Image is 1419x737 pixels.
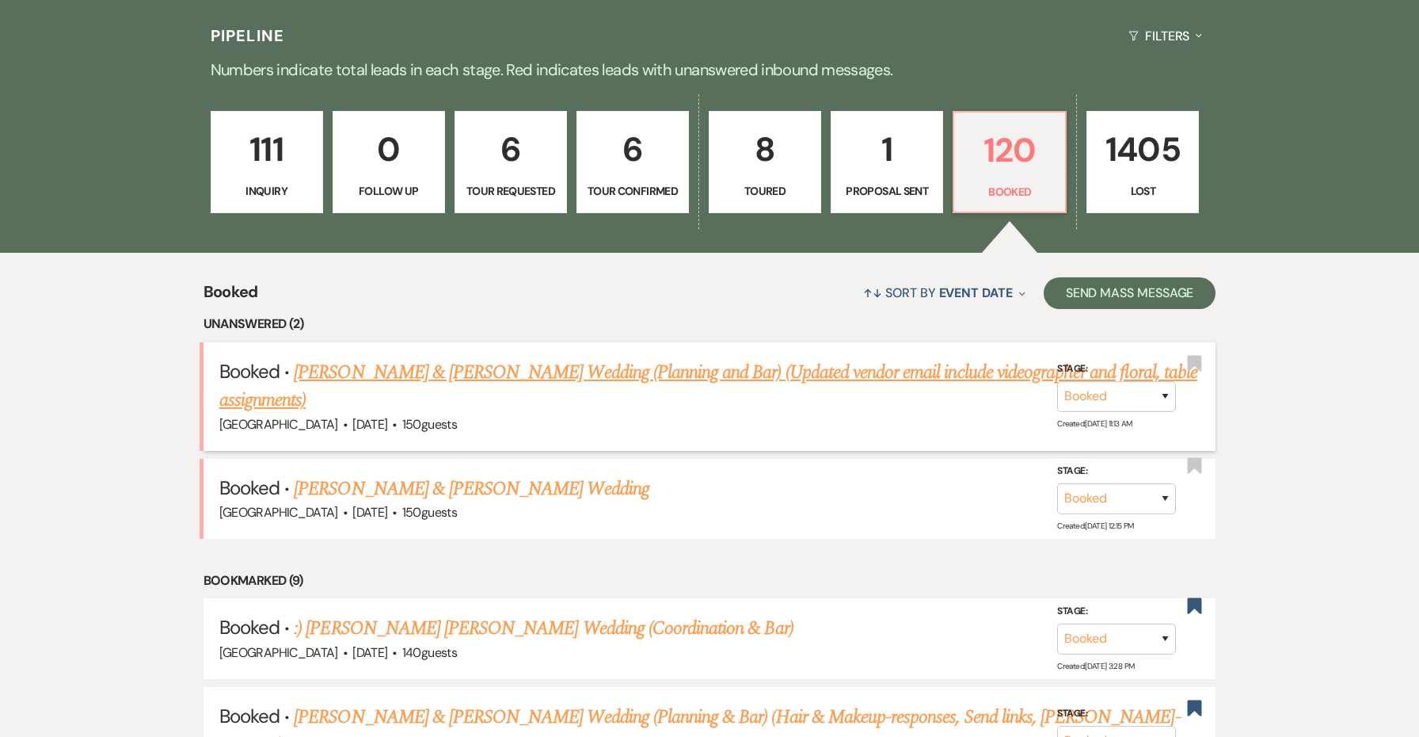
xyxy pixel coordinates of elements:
[352,504,387,521] span: [DATE]
[857,272,1031,314] button: Sort By Event Date
[455,111,567,214] a: 6Tour Requested
[219,615,280,640] span: Booked
[863,284,882,301] span: ↑↓
[1057,418,1132,429] span: Created: [DATE] 11:13 AM
[204,571,1216,591] li: Bookmarked (9)
[219,359,280,384] span: Booked
[1086,111,1199,214] a: 1405Lost
[576,111,689,214] a: 6Tour Confirmed
[343,123,435,176] p: 0
[939,284,1013,301] span: Event Date
[1044,277,1216,309] button: Send Mass Message
[352,644,387,661] span: [DATE]
[1057,705,1176,723] label: Stage:
[1057,603,1176,621] label: Stage:
[953,111,1067,214] a: 120Booked
[219,644,338,661] span: [GEOGRAPHIC_DATA]
[402,504,457,521] span: 150 guests
[831,111,943,214] a: 1Proposal Sent
[219,504,338,521] span: [GEOGRAPHIC_DATA]
[333,111,445,214] a: 0Follow Up
[1097,182,1189,200] p: Lost
[204,314,1216,334] li: Unanswered (2)
[294,475,649,503] a: [PERSON_NAME] & [PERSON_NAME] Wedding
[465,182,557,200] p: Tour Requested
[211,111,323,214] a: 111Inquiry
[964,124,1056,177] p: 120
[709,111,821,214] a: 8Toured
[1057,660,1134,670] span: Created: [DATE] 3:28 PM
[1057,361,1176,378] label: Stage:
[719,123,811,176] p: 8
[1057,463,1176,480] label: Stage:
[343,182,435,200] p: Follow Up
[221,123,313,176] p: 111
[219,704,280,728] span: Booked
[221,182,313,200] p: Inquiry
[402,644,457,661] span: 140 guests
[402,416,457,433] span: 150 guests
[719,182,811,200] p: Toured
[1097,123,1189,176] p: 1405
[587,182,679,200] p: Tour Confirmed
[204,280,258,314] span: Booked
[219,358,1197,415] a: [PERSON_NAME] & [PERSON_NAME] Wedding (Planning and Bar) (Updated vendor email include videograph...
[219,416,338,433] span: [GEOGRAPHIC_DATA]
[841,123,933,176] p: 1
[1057,521,1133,531] span: Created: [DATE] 12:15 PM
[139,57,1280,82] p: Numbers indicate total leads in each stage. Red indicates leads with unanswered inbound messages.
[964,183,1056,200] p: Booked
[294,614,793,643] a: :) [PERSON_NAME] [PERSON_NAME] Wedding (Coordination & Bar)
[219,475,280,500] span: Booked
[841,182,933,200] p: Proposal Sent
[211,25,285,47] h3: Pipeline
[587,123,679,176] p: 6
[352,416,387,433] span: [DATE]
[465,123,557,176] p: 6
[1122,15,1208,57] button: Filters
